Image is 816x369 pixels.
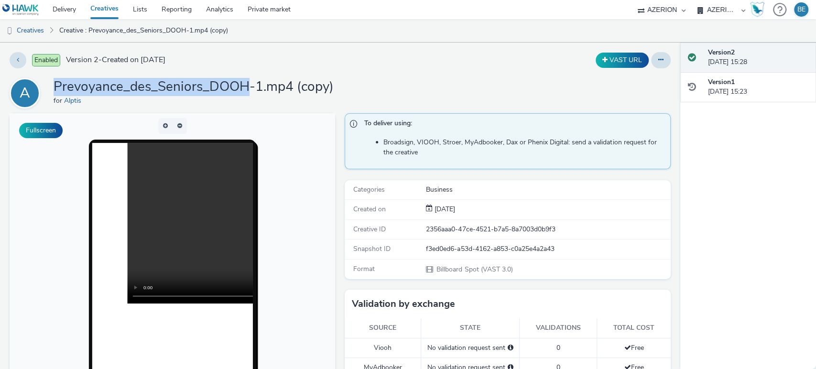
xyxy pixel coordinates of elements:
div: f3ed0ed6-a53d-4162-a853-c0a25e4a2a43 [426,244,669,254]
div: [DATE] 15:28 [708,48,808,67]
span: Categories [353,185,385,194]
h1: Prevoyance_des_Seniors_DOOH-1.mp4 (copy) [54,78,334,96]
a: Alptis [64,96,85,105]
div: No validation request sent [426,343,514,353]
button: VAST URL [596,53,649,68]
div: Business [426,185,669,195]
th: Total cost [597,318,671,338]
button: Fullscreen [19,123,63,138]
li: Broadsign, VIOOH, Stroer, MyAdbooker, Dax or Phenix Digital: send a validation request for the cr... [383,138,665,157]
img: undefined Logo [2,4,39,16]
a: Creative : Prevoyance_des_Seniors_DOOH-1.mp4 (copy) [54,19,233,42]
td: Viooh [345,338,421,358]
div: A [20,80,30,107]
th: Source [345,318,421,338]
span: Version 2 - Created on [DATE] [66,54,165,65]
span: Created on [353,205,386,214]
span: for [54,96,64,105]
strong: Version 2 [708,48,735,57]
span: Free [624,343,643,352]
div: [DATE] 15:23 [708,77,808,97]
span: Creative ID [353,225,386,234]
h3: Validation by exchange [352,297,455,311]
span: Snapshot ID [353,244,391,253]
span: Billboard Spot (VAST 3.0) [435,265,512,274]
a: Hawk Academy [750,2,768,17]
a: A [10,88,44,98]
img: Hawk Academy [750,2,764,17]
span: [DATE] [433,205,455,214]
th: State [421,318,520,338]
div: BE [797,2,805,17]
span: Enabled [32,54,60,66]
span: 0 [556,343,560,352]
span: To deliver using: [364,119,660,131]
div: Duplicate the creative as a VAST URL [593,53,651,68]
span: Format [353,264,375,273]
strong: Version 1 [708,77,735,87]
div: Please select a deal below and click on Send to send a validation request to Viooh. [508,343,513,353]
div: 2356aaa0-47ce-4521-b7a5-8a7003d0b9f3 [426,225,669,234]
th: Validations [520,318,597,338]
div: Creation 25 September 2025, 15:23 [433,205,455,214]
img: dooh [5,26,14,36]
